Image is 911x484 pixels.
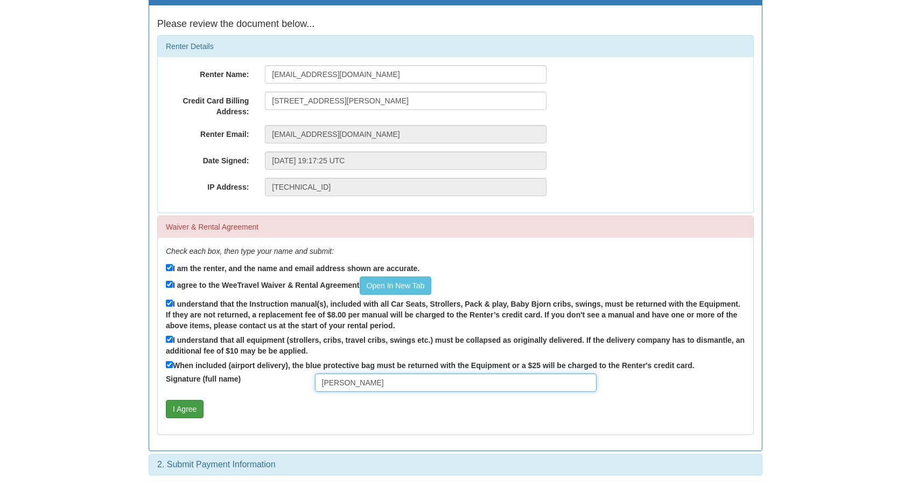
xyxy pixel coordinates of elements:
input: I understand that all equipment (strollers, cribs, travel cribs, swings etc.) must be collapsed a... [166,336,173,343]
label: Signature (full name) [158,374,307,384]
label: I understand that all equipment (strollers, cribs, travel cribs, swings etc.) must be collapsed a... [166,334,745,356]
div: Waiver & Rental Agreement [158,216,753,238]
em: Check each box, then type your name and submit: [166,247,334,255]
div: Renter Details [158,36,753,57]
input: I understand that the Instruction manual(s), included with all Car Seats, Strollers, Pack & play,... [166,300,173,307]
input: I agree to the WeeTravel Waiver & Rental AgreementOpen In New Tab [166,281,173,288]
label: Credit Card Billing Address: [158,92,257,117]
button: I Agree [166,400,204,418]
label: I understand that the Instruction manual(s), included with all Car Seats, Strollers, Pack & play,... [166,298,745,331]
input: Full Name [315,374,597,392]
h3: 2. Submit Payment Information [157,460,754,469]
label: I agree to the WeeTravel Waiver & Rental Agreement [166,276,431,295]
input: When included (airport delivery), the blue protective bag must be returned with the Equipment or ... [166,361,173,368]
label: Date Signed: [158,151,257,166]
a: Open In New Tab [360,276,432,295]
label: I am the renter, and the name and email address shown are accurate. [166,262,419,274]
label: When included (airport delivery), the blue protective bag must be returned with the Equipment or ... [166,359,695,371]
label: Renter Name: [158,65,257,80]
input: I am the renter, and the name and email address shown are accurate. [166,264,173,271]
h4: Please review the document below... [157,19,754,30]
label: IP Address: [158,178,257,192]
label: Renter Email: [158,125,257,140]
